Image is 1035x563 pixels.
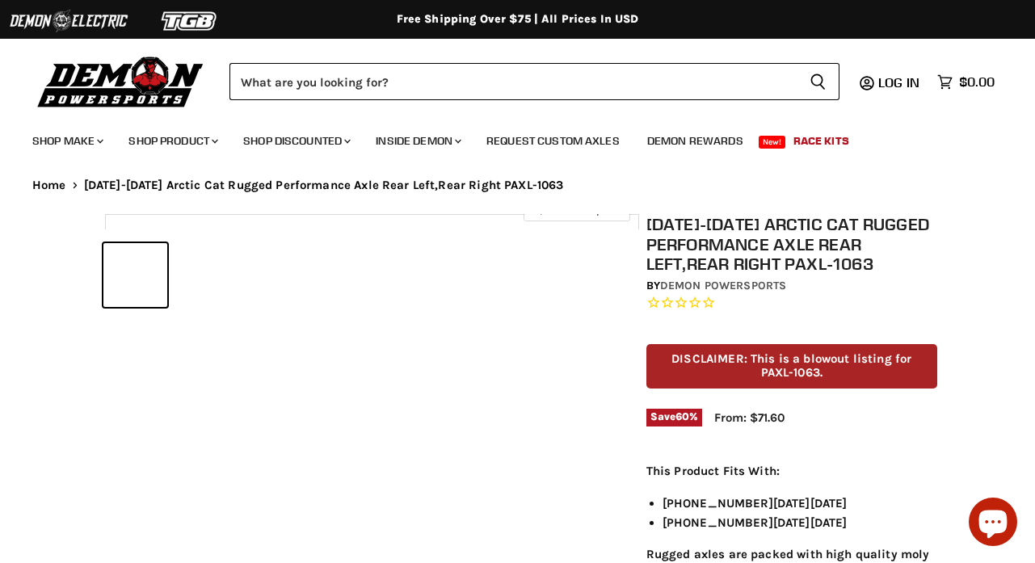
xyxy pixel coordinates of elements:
button: 2005-2005 Arctic Cat Rugged Performance Axle Rear Left,Rear Right PAXL-1063 thumbnail [103,243,167,307]
a: Shop Make [20,124,113,158]
span: 60 [675,410,689,422]
img: Demon Electric Logo 2 [8,6,129,36]
a: Shop Discounted [231,124,360,158]
p: DISCLAIMER: This is a blowout listing for PAXL-1063. [646,344,937,389]
img: TGB Logo 2 [129,6,250,36]
ul: Main menu [20,118,991,158]
img: Demon Powersports [32,53,209,110]
span: Save % [646,409,702,426]
a: Request Custom Axles [474,124,632,158]
a: Demon Rewards [635,124,755,158]
a: Demon Powersports [660,279,786,292]
a: Shop Product [116,124,228,158]
input: Search [229,63,797,100]
li: [PHONE_NUMBER][DATE][DATE] [663,494,937,513]
span: From: $71.60 [714,410,785,425]
span: New! [759,136,786,149]
button: Search [797,63,839,100]
span: [DATE]-[DATE] Arctic Cat Rugged Performance Axle Rear Left,Rear Right PAXL-1063 [84,179,564,192]
p: This Product Fits With: [646,461,937,481]
span: $0.00 [959,74,995,90]
span: Log in [878,74,919,90]
div: by [646,277,937,295]
a: Race Kits [781,124,861,158]
span: Click to expand [532,204,621,216]
a: Home [32,179,66,192]
a: Log in [871,75,929,90]
a: Inside Demon [364,124,471,158]
li: [PHONE_NUMBER][DATE][DATE] [663,513,937,532]
form: Product [229,63,839,100]
h1: [DATE]-[DATE] Arctic Cat Rugged Performance Axle Rear Left,Rear Right PAXL-1063 [646,214,937,274]
inbox-online-store-chat: Shopify online store chat [964,498,1022,550]
span: Rated 0.0 out of 5 stars 0 reviews [646,295,937,312]
a: $0.00 [929,70,1003,94]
